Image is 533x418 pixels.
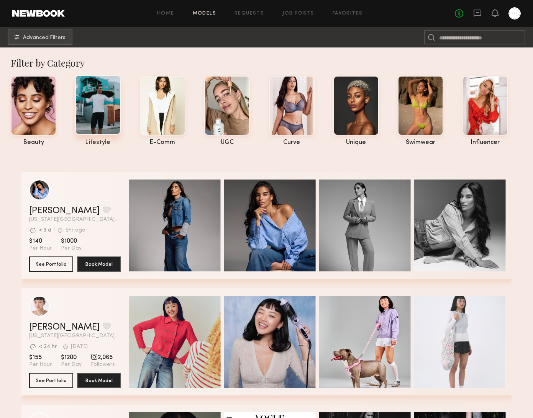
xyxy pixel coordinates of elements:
span: Per Hour [29,245,52,252]
a: [PERSON_NAME] [29,323,100,332]
button: See Portfolio [29,256,73,272]
div: 5hr ago [66,228,85,233]
div: unique [333,139,379,146]
span: Per Day [61,245,82,252]
div: influencer [462,139,508,146]
div: swimwear [398,139,443,146]
a: Favorites [333,11,363,16]
span: Followers [91,361,115,368]
span: $1000 [61,237,82,245]
a: Models [193,11,216,16]
div: UGC [204,139,250,146]
a: Home [157,11,174,16]
span: Advanced Filters [23,35,66,41]
div: beauty [11,139,56,146]
span: Per Day [61,361,82,368]
a: Job Posts [282,11,314,16]
div: curve [269,139,315,146]
button: Advanced Filters [8,29,72,45]
div: Filter by Category [11,57,530,69]
span: Per Hour [29,361,52,368]
div: < 24 hr [39,344,57,349]
a: Requests [235,11,264,16]
a: [PERSON_NAME] [29,206,100,216]
div: lifestyle [75,139,121,146]
span: [US_STATE][GEOGRAPHIC_DATA], [GEOGRAPHIC_DATA] [29,333,121,339]
span: [US_STATE][GEOGRAPHIC_DATA], [GEOGRAPHIC_DATA] [29,217,121,222]
button: Book Model [77,373,121,388]
span: 2,065 [91,354,115,361]
div: < 3 d [39,228,51,233]
div: [DATE] [71,344,88,349]
span: $155 [29,354,52,361]
span: $140 [29,237,52,245]
button: Book Model [77,256,121,272]
div: e-comm [140,139,185,146]
button: See Portfolio [29,373,73,388]
span: $1200 [61,354,82,361]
